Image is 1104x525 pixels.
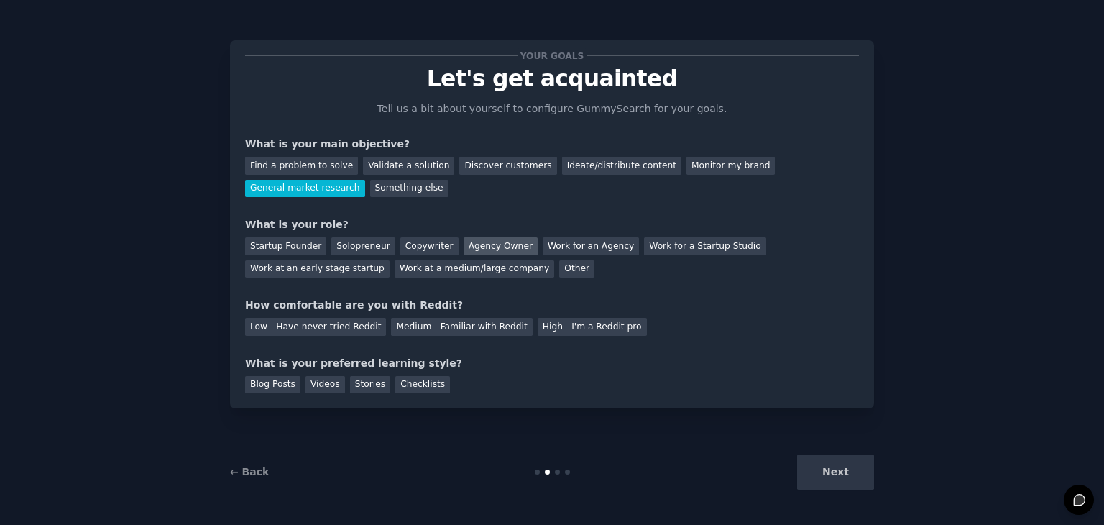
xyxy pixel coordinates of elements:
div: Something else [370,180,448,198]
div: Solopreneur [331,237,395,255]
div: Checklists [395,376,450,394]
div: Work at a medium/large company [395,260,554,278]
div: Work for a Startup Studio [644,237,765,255]
span: Your goals [517,48,586,63]
div: Low - Have never tried Reddit [245,318,386,336]
div: What is your role? [245,217,859,232]
div: Copywriter [400,237,459,255]
div: Monitor my brand [686,157,775,175]
div: Stories [350,376,390,394]
div: Find a problem to solve [245,157,358,175]
div: How comfortable are you with Reddit? [245,298,859,313]
div: Ideate/distribute content [562,157,681,175]
div: Startup Founder [245,237,326,255]
div: What is your main objective? [245,137,859,152]
div: Other [559,260,594,278]
p: Let's get acquainted [245,66,859,91]
div: Medium - Familiar with Reddit [391,318,532,336]
div: Discover customers [459,157,556,175]
div: General market research [245,180,365,198]
div: High - I'm a Reddit pro [538,318,647,336]
a: ← Back [230,466,269,478]
div: Work at an early stage startup [245,260,390,278]
div: Validate a solution [363,157,454,175]
div: Blog Posts [245,376,300,394]
div: What is your preferred learning style? [245,356,859,371]
div: Work for an Agency [543,237,639,255]
div: Videos [305,376,345,394]
div: Agency Owner [464,237,538,255]
p: Tell us a bit about yourself to configure GummySearch for your goals. [371,101,733,117]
